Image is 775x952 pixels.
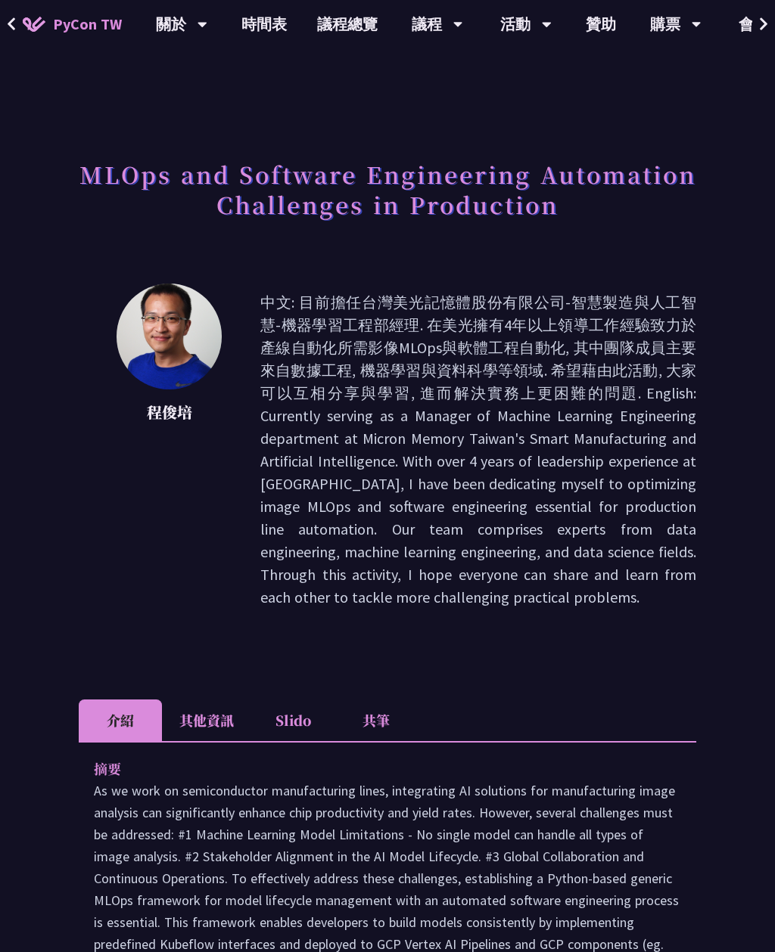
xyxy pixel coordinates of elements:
li: 其他資訊 [162,699,251,741]
img: Home icon of PyCon TW 2025 [23,17,45,32]
a: PyCon TW [8,5,137,43]
img: 程俊培 [117,284,222,389]
h1: MLOps and Software Engineering Automation Challenges in Production [79,151,696,227]
li: 介紹 [79,699,162,741]
p: 摘要 [94,758,651,780]
p: 程俊培 [117,401,223,423]
p: 中文: 目前擔任台灣美光記憶體股份有限公司-智慧製造與人工智慧-機器學習工程部經理. 在美光擁有4年以上領導工作經驗致力於產線自動化所需影像MLOps與軟體工程自動化, 其中團隊成員主要來自數據... [260,291,696,609]
li: Slido [251,699,335,741]
li: 共筆 [335,699,418,741]
span: PyCon TW [53,13,122,36]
